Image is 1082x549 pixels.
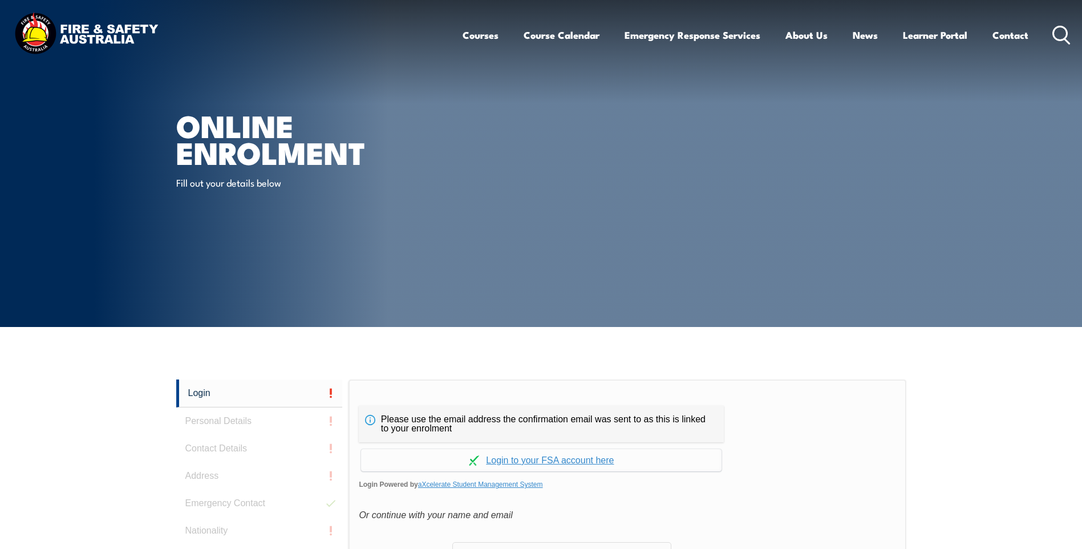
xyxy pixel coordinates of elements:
[785,20,828,50] a: About Us
[625,20,760,50] a: Emergency Response Services
[359,476,895,493] span: Login Powered by
[463,20,499,50] a: Courses
[176,112,458,165] h1: Online Enrolment
[903,20,967,50] a: Learner Portal
[176,176,384,189] p: Fill out your details below
[176,380,343,407] a: Login
[853,20,878,50] a: News
[469,455,479,466] img: Log in withaxcelerate
[359,507,895,524] div: Or continue with your name and email
[418,481,543,489] a: aXcelerate Student Management System
[992,20,1028,50] a: Contact
[524,20,599,50] a: Course Calendar
[359,406,724,442] div: Please use the email address the confirmation email was sent to as this is linked to your enrolment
